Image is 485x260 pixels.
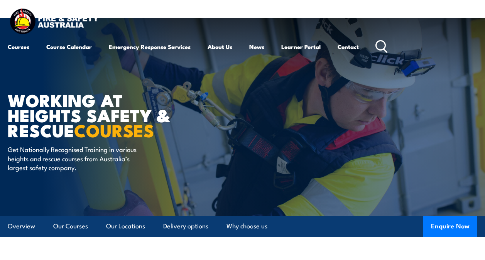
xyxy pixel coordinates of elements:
a: Our Courses [53,216,88,236]
a: About Us [208,37,232,56]
a: Learner Portal [281,37,321,56]
a: Our Locations [106,216,145,236]
a: Why choose us [226,216,267,236]
a: Delivery options [163,216,208,236]
a: Courses [8,37,29,56]
h1: WORKING AT HEIGHTS SAFETY & RESCUE [8,92,198,137]
a: Overview [8,216,35,236]
p: Get Nationally Recognised Training in various heights and rescue courses from Australia’s largest... [8,145,149,172]
button: Enquire Now [423,216,477,237]
a: News [249,37,264,56]
a: Emergency Response Services [109,37,191,56]
a: Course Calendar [46,37,92,56]
strong: COURSES [74,116,154,143]
a: Contact [338,37,359,56]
